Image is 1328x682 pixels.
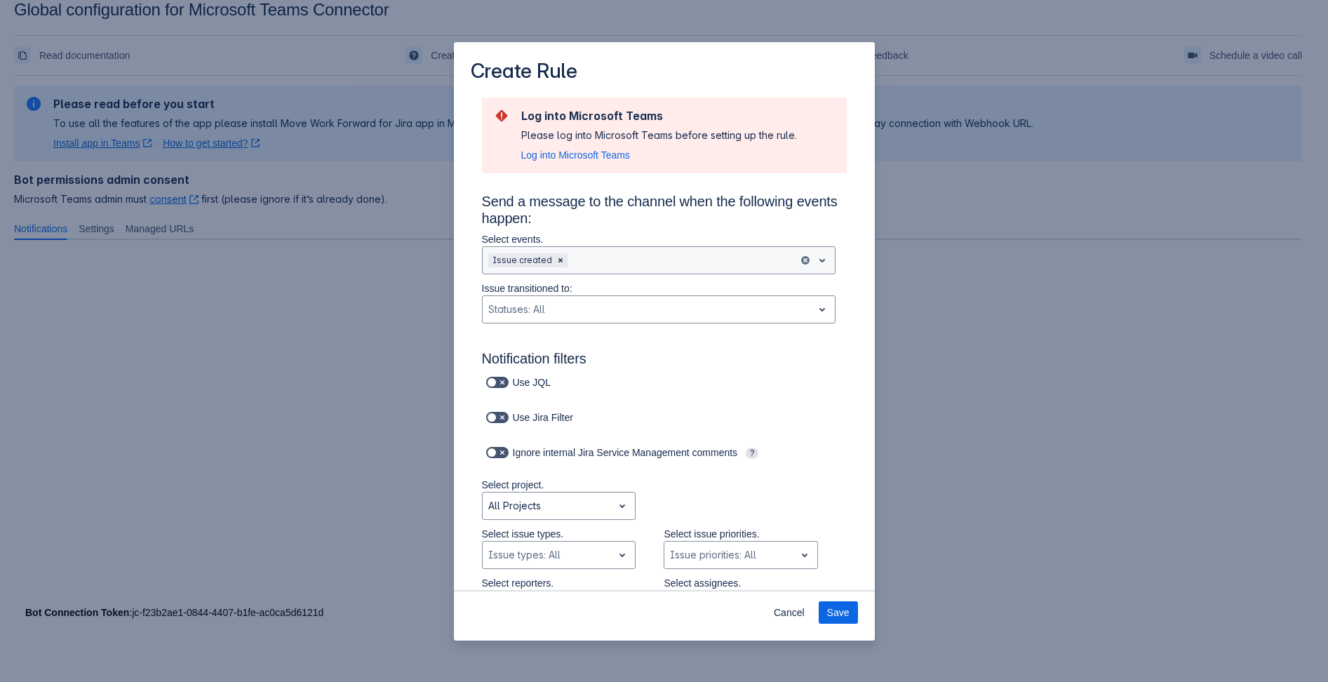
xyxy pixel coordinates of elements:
h3: Notification filters [482,350,847,373]
p: Select assignees. [664,576,818,590]
button: Log into Microsoft Teams [521,148,630,162]
p: Select issue priorities. [664,527,818,541]
div: Please log into Microsoft Teams before setting up the rule. [521,128,797,142]
div: Issue created [488,253,554,267]
div: Ignore internal Jira Service Management comments [482,443,819,462]
div: Use JQL [482,373,575,392]
p: Select events. [482,232,836,246]
span: open [814,301,831,318]
p: Issue transitioned to: [482,281,836,295]
p: Select issue types. [482,527,636,541]
span: open [614,547,631,563]
h2: Log into Microsoft Teams [521,109,797,123]
button: Cancel [765,601,813,624]
h3: Create Rule [471,59,578,86]
p: Select reporters. [482,576,636,590]
div: Use Jira Filter [482,408,592,427]
p: Select project. [482,478,636,492]
span: error [493,107,510,124]
span: open [614,497,631,514]
button: clear [800,255,811,266]
span: Cancel [774,601,805,624]
span: Save [827,601,850,624]
div: Remove Issue created [554,253,568,267]
div: Scrollable content [454,96,875,591]
span: ? [746,448,759,459]
span: Clear [555,255,566,266]
span: open [796,547,813,563]
button: Save [819,601,858,624]
h3: Send a message to the channel when the following events happen: [482,193,847,232]
span: open [814,252,831,269]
